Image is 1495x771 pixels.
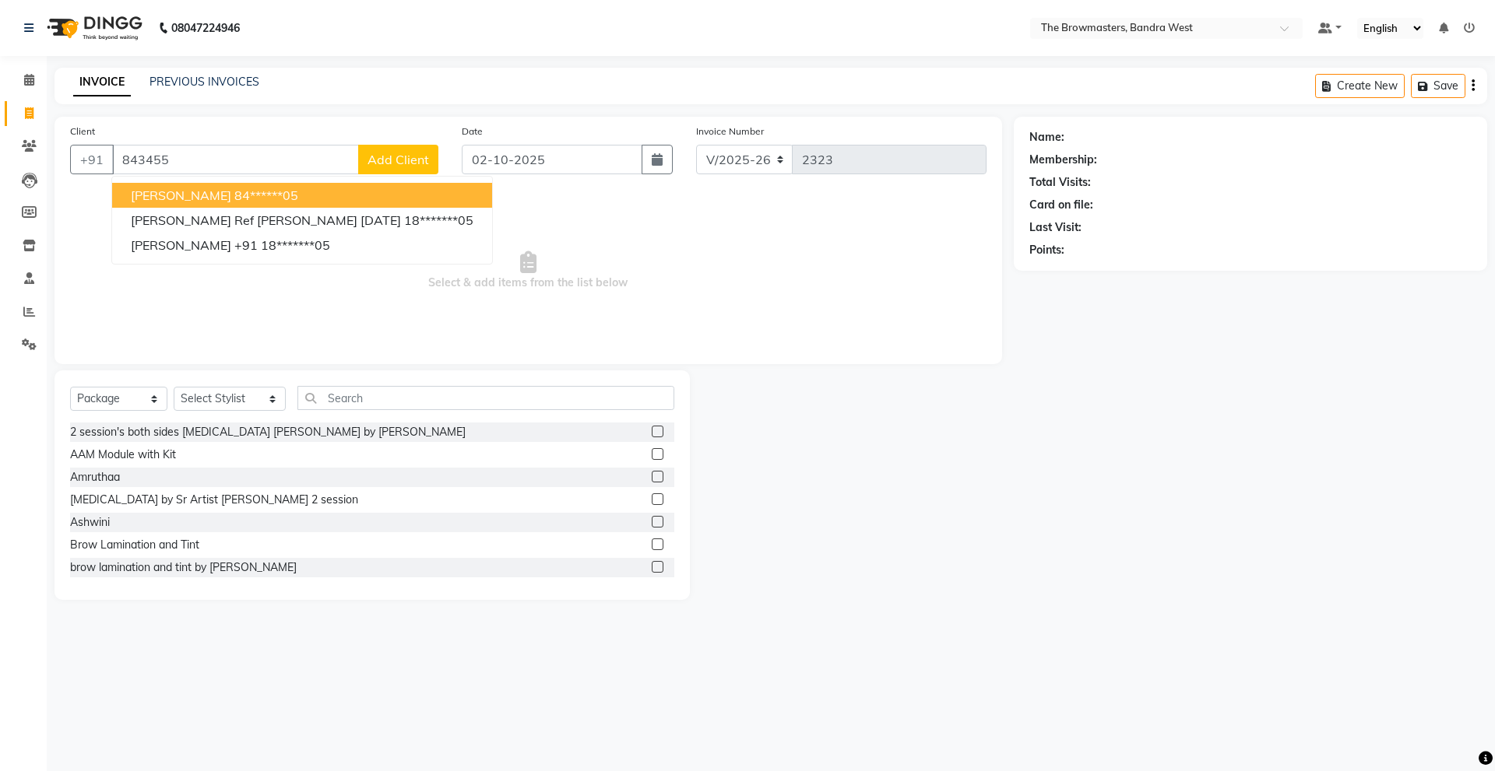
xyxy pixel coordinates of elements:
[70,469,120,485] div: Amruthaa
[462,124,483,138] label: Date
[73,68,131,96] a: INVOICE
[131,187,231,203] span: [PERSON_NAME]
[131,212,401,228] span: [PERSON_NAME] ref [PERSON_NAME] [DATE]
[70,124,95,138] label: Client
[368,152,429,167] span: Add Client
[1315,74,1405,98] button: Create New
[70,514,110,531] div: Ashwini
[1029,219,1082,236] div: Last Visit:
[40,6,146,50] img: logo
[70,145,114,174] button: +91
[1029,197,1093,213] div: Card on file:
[1029,129,1064,145] div: Name:
[1029,242,1064,258] div: Points:
[171,6,240,50] b: 08047224946
[131,237,231,253] span: [PERSON_NAME]
[70,559,297,576] div: brow lamination and tint by [PERSON_NAME]
[1029,174,1091,191] div: Total Visits:
[70,447,176,463] div: AAM Module with Kit
[149,75,259,89] a: PREVIOUS INVOICES
[358,145,438,174] button: Add Client
[1029,152,1097,168] div: Membership:
[70,492,358,508] div: [MEDICAL_DATA] by Sr Artist [PERSON_NAME] 2 session
[1411,74,1465,98] button: Save
[696,124,764,138] label: Invoice Number
[297,386,674,410] input: Search
[70,537,199,553] div: Brow Lamination and Tint
[70,193,987,349] span: Select & add items from the list below
[112,145,359,174] input: Search by Name/Mobile/Email/Code
[70,424,466,440] div: 2 session's both sides [MEDICAL_DATA] [PERSON_NAME] by [PERSON_NAME]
